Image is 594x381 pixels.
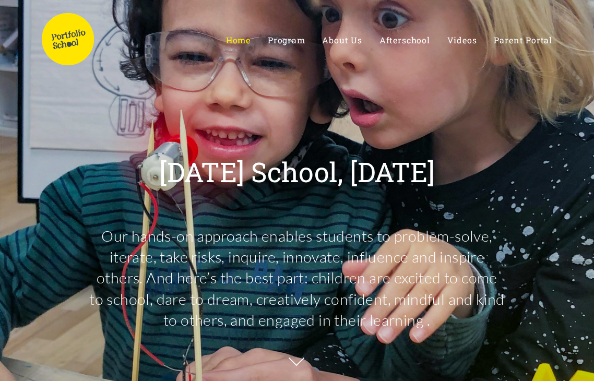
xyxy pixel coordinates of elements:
[494,34,552,45] span: Parent Portal
[447,35,477,45] a: Videos
[379,35,430,45] a: Afterschool
[447,34,477,45] span: Videos
[159,158,435,185] p: [DATE] School, [DATE]
[42,13,94,65] img: Portfolio School
[322,34,362,45] span: About Us
[379,34,430,45] span: Afterschool
[88,225,506,331] p: Our hands-on approach enables students to problem-solve, iterate, take risks, inquire, innovate, ...
[268,34,305,45] span: Program
[494,35,552,45] a: Parent Portal
[226,34,251,45] span: Home
[226,35,251,45] a: Home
